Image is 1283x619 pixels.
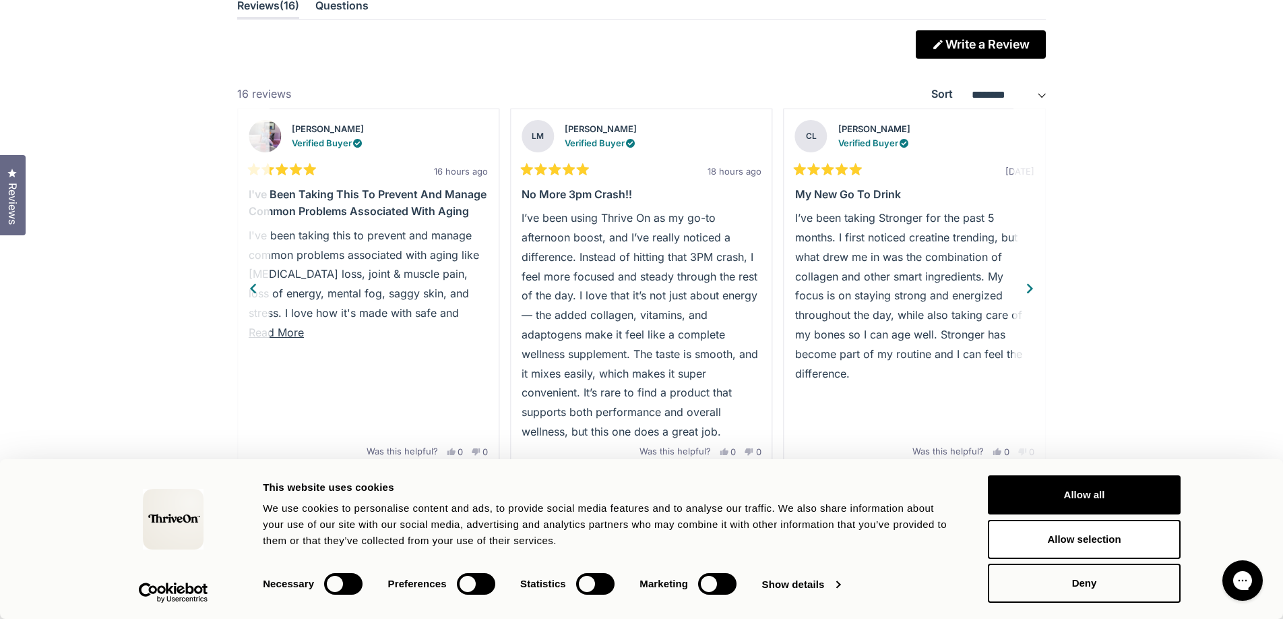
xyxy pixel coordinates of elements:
p: I’ve been using Thrive On as my go-to afternoon boost, and I’ve really noticed a difference. Inst... [522,208,761,442]
a: Show details [762,574,840,595]
li: Slide 4 [505,109,778,468]
div: Verified Buyer [292,136,364,150]
span: Reviews [3,183,21,225]
strong: [PERSON_NAME] [565,123,637,134]
button: 0 [472,447,488,456]
button: Read More [249,323,488,343]
div: 16 reviews [237,86,291,103]
strong: LM [522,120,554,152]
span: [DATE] [1005,166,1034,177]
strong: Marketing [639,578,688,589]
button: Allow all [988,475,1181,514]
button: 0 [720,447,736,456]
strong: Necessary [263,578,314,589]
button: Previous [237,109,270,468]
a: Write a Review [916,30,1046,59]
div: Reviews [237,30,1046,468]
div: This website uses cookies [263,479,958,496]
a: Usercentrics Cookiebot - opens in a new window [115,583,232,603]
strong: [PERSON_NAME] [292,123,364,134]
button: 0 [447,447,463,456]
strong: Preferences [388,578,447,589]
strong: CL [795,120,827,152]
button: 0 [745,447,761,456]
span: Read More [249,326,304,339]
label: Sort [931,87,953,100]
button: Next [1013,109,1046,468]
span: Was this helpful? [639,446,711,456]
span: 18 hours ago [708,166,761,177]
div: Verified Buyer [838,136,910,150]
span: 16 hours ago [434,166,488,177]
strong: Statistics [520,578,566,589]
div: No more 3pm crash!! [522,186,761,204]
li: Slide 3 [232,109,505,468]
div: My new go to drink [795,186,1034,204]
div: We use cookies to personalise content and ads, to provide social media features and to analyse ou... [263,500,958,549]
button: Deny [988,564,1181,603]
button: 0 [993,447,1009,456]
iframe: Gorgias live chat messenger [1216,556,1270,606]
img: Profile picture for Shannan C. [249,120,281,152]
span: Was this helpful? [912,446,984,456]
img: logo [143,489,204,550]
div: I've been taking this to prevent and manage common problems associated with aging [249,186,488,220]
div: Review Carousel [237,109,1046,468]
li: Slide 5 [778,109,1051,468]
p: I've been taking this to prevent and manage common problems associated with aging like [MEDICAL_D... [249,226,488,381]
strong: [PERSON_NAME] [838,123,910,134]
div: Verified Buyer [565,136,637,150]
p: I’ve been taking Stronger for the past 5 months. I first noticed creatine trending, but what drew... [795,208,1034,383]
button: Allow selection [988,520,1181,559]
span: Was this helpful? [367,446,438,456]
